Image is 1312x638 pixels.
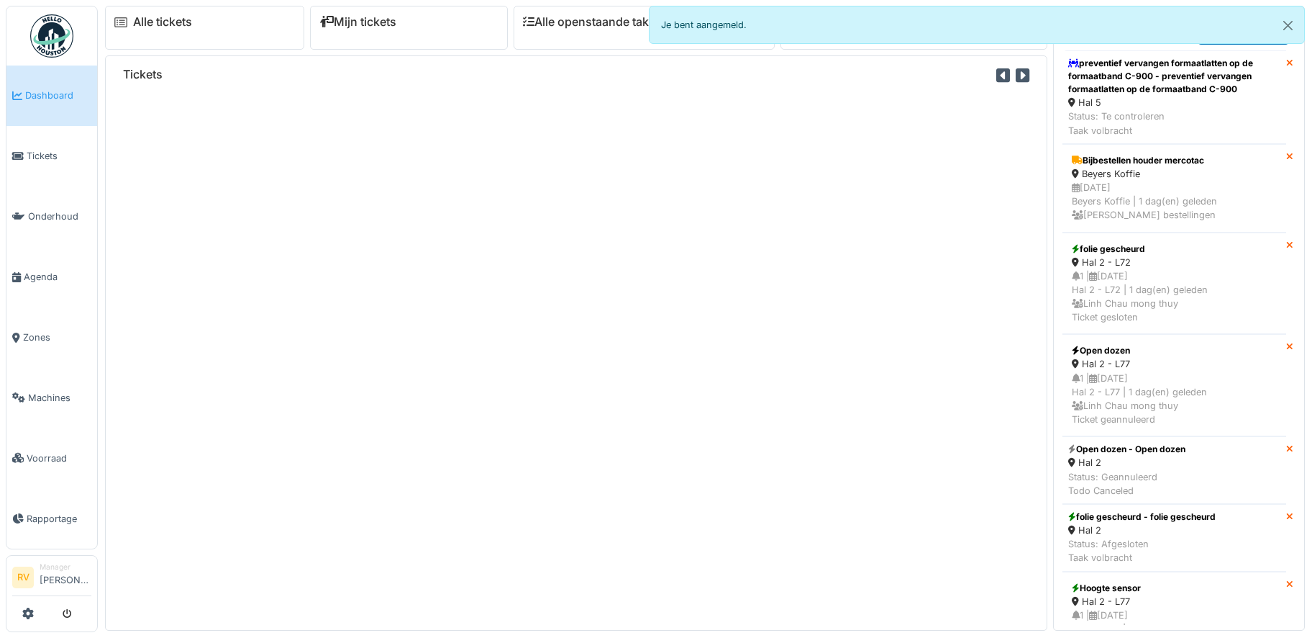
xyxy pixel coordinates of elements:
a: Alle openstaande taken [523,15,662,29]
div: Hal 2 - L72 [1072,256,1277,269]
div: Status: Geannuleerd [1068,470,1185,498]
a: folie gescheurd Hal 2 - L72 1 |[DATE]Hal 2 - L72 | 1 dag(en) geleden Linh Chau mong thuyTicket ge... [1062,233,1286,335]
div: Open dozen [1072,344,1277,357]
div: Hal 2 - L77 [1072,595,1277,608]
span: Zones [23,331,91,344]
div: Open dozen - Open dozen [1068,443,1185,456]
div: 1 | [DATE] Hal 2 - L77 | 1 dag(en) geleden Linh Chau mong thuy Ticket geannuleerd [1072,372,1277,427]
a: Agenda [6,247,97,307]
div: folie gescheurd - folie gescheurd [1068,511,1216,524]
button: Close [1272,6,1304,45]
div: Hal 2 - L77 [1072,357,1277,371]
li: RV [12,567,34,588]
span: Agenda [24,270,91,284]
a: Onderhoud [6,187,97,247]
div: Bijbestellen houder mercotac [1072,154,1277,167]
div: Hal 2 [1068,524,1216,537]
a: Alle tickets [133,15,192,29]
a: RV Manager[PERSON_NAME] [12,562,91,596]
a: preventief vervangen formaatlatten op de formaatband C-900 - preventief vervangen formaatlatten o... [1062,50,1286,144]
a: Open dozen - Open dozen Hal 2 Status: Geannuleerd Todo Canceled [1062,436,1286,504]
li: [PERSON_NAME] [40,562,91,593]
a: Voorraad [6,428,97,488]
span: Dashboard [25,89,91,102]
span: Machines [28,391,91,405]
a: Mijn tickets [319,15,396,29]
div: Beyers Koffie [1072,167,1277,181]
span: Tickets [27,149,91,163]
div: Je bent aangemeld. [649,6,1305,44]
span: Rapportage [27,512,91,526]
div: Hal 2 [1068,456,1185,469]
span: translation missing: nl.notification.todo_canceled [1068,485,1134,496]
span: Onderhoud [28,210,91,223]
div: Hal 5 [1068,96,1280,109]
a: Rapportage [6,488,97,549]
h6: Tickets [123,68,163,81]
a: folie gescheurd - folie gescheurd Hal 2 Status: AfgeslotenTaak volbracht [1062,504,1286,572]
a: Bijbestellen houder mercotac Beyers Koffie [DATE]Beyers Koffie | 1 dag(en) geleden [PERSON_NAME] ... [1062,144,1286,233]
a: Zones [6,307,97,368]
a: Dashboard [6,66,97,126]
img: Badge_color-CXgf-gQk.svg [30,14,73,58]
div: Manager [40,562,91,572]
div: folie gescheurd [1072,243,1277,256]
div: Hoogte sensor [1072,582,1277,595]
div: [DATE] Beyers Koffie | 1 dag(en) geleden [PERSON_NAME] bestellingen [1072,181,1277,223]
span: Voorraad [27,451,91,465]
a: Tickets [6,126,97,187]
div: 1 | [DATE] Hal 2 - L72 | 1 dag(en) geleden Linh Chau mong thuy Ticket gesloten [1072,269,1277,325]
div: preventief vervangen formaatlatten op de formaatband C-900 - preventief vervangen formaatlatten o... [1068,57,1280,96]
a: Machines [6,368,97,428]
div: Status: Afgesloten Taak volbracht [1068,537,1216,565]
div: Status: Te controleren Taak volbracht [1068,109,1280,137]
a: Open dozen Hal 2 - L77 1 |[DATE]Hal 2 - L77 | 1 dag(en) geleden Linh Chau mong thuyTicket geannul... [1062,334,1286,436]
